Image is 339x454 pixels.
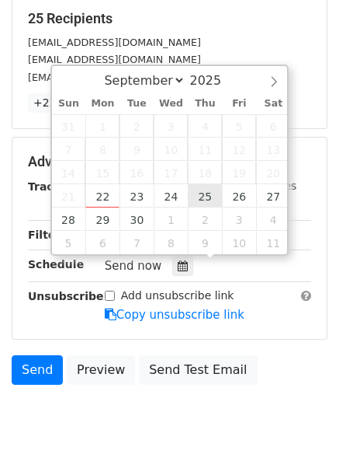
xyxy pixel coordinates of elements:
[28,258,84,271] strong: Schedule
[52,114,86,138] span: August 31, 2025
[188,114,222,138] span: September 4, 2025
[52,231,86,254] span: October 5, 2025
[52,208,86,231] span: September 28, 2025
[105,259,162,273] span: Send now
[28,37,201,48] small: [EMAIL_ADDRESS][DOMAIN_NAME]
[119,208,154,231] span: September 30, 2025
[119,99,154,109] span: Tue
[12,355,63,385] a: Send
[256,161,290,184] span: September 20, 2025
[222,161,256,184] span: September 19, 2025
[85,231,119,254] span: October 6, 2025
[188,138,222,161] span: September 11, 2025
[222,184,256,208] span: September 26, 2025
[188,161,222,184] span: September 18, 2025
[119,184,154,208] span: September 23, 2025
[85,114,119,138] span: September 1, 2025
[85,161,119,184] span: September 15, 2025
[188,99,222,109] span: Thu
[52,184,86,208] span: September 21, 2025
[256,184,290,208] span: September 27, 2025
[188,208,222,231] span: October 2, 2025
[256,231,290,254] span: October 11, 2025
[185,73,241,88] input: Year
[28,290,104,302] strong: Unsubscribe
[119,138,154,161] span: September 9, 2025
[222,208,256,231] span: October 3, 2025
[28,153,311,170] h5: Advanced
[119,161,154,184] span: September 16, 2025
[85,208,119,231] span: September 29, 2025
[261,379,339,454] iframe: Chat Widget
[154,138,188,161] span: September 10, 2025
[85,99,119,109] span: Mon
[28,180,80,193] strong: Tracking
[256,99,290,109] span: Sat
[188,184,222,208] span: September 25, 2025
[28,10,311,27] h5: 25 Recipients
[28,93,93,113] a: +22 more
[28,229,67,241] strong: Filters
[154,161,188,184] span: September 17, 2025
[154,99,188,109] span: Wed
[256,114,290,138] span: September 6, 2025
[222,138,256,161] span: September 12, 2025
[28,54,201,65] small: [EMAIL_ADDRESS][DOMAIN_NAME]
[256,208,290,231] span: October 4, 2025
[188,231,222,254] span: October 9, 2025
[154,114,188,138] span: September 3, 2025
[222,99,256,109] span: Fri
[52,138,86,161] span: September 7, 2025
[222,231,256,254] span: October 10, 2025
[85,184,119,208] span: September 22, 2025
[85,138,119,161] span: September 8, 2025
[222,114,256,138] span: September 5, 2025
[119,114,154,138] span: September 2, 2025
[52,99,86,109] span: Sun
[256,138,290,161] span: September 13, 2025
[105,308,244,322] a: Copy unsubscribe link
[139,355,257,385] a: Send Test Email
[119,231,154,254] span: October 7, 2025
[154,208,188,231] span: October 1, 2025
[67,355,135,385] a: Preview
[154,231,188,254] span: October 8, 2025
[121,288,234,304] label: Add unsubscribe link
[154,184,188,208] span: September 24, 2025
[52,161,86,184] span: September 14, 2025
[28,72,201,83] small: [EMAIL_ADDRESS][DOMAIN_NAME]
